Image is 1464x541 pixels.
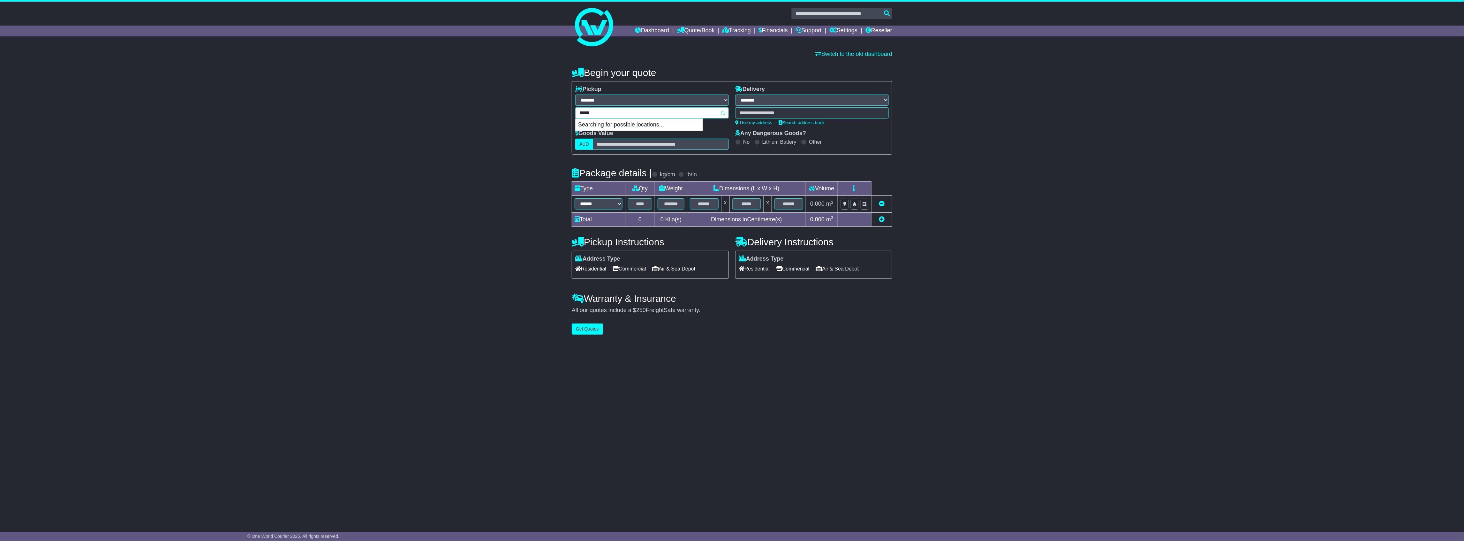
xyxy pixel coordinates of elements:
td: Weight [655,182,687,196]
label: kg/cm [660,171,675,178]
span: m [826,201,834,207]
td: 0 [625,212,655,226]
td: Dimensions (L x W x H) [687,182,806,196]
label: lb/in [686,171,697,178]
span: Air & Sea Depot [816,264,859,274]
span: © One World Courier 2025. All rights reserved. [247,534,339,539]
a: Financials [759,26,788,36]
a: Use my address [735,120,772,125]
a: Remove this item [879,201,885,207]
sup: 3 [831,200,834,205]
label: Any Dangerous Goods? [735,130,806,137]
label: Delivery [735,86,765,93]
td: Type [572,182,625,196]
span: 0.000 [810,216,825,223]
h4: Warranty & Insurance [572,293,892,304]
label: Pickup [575,86,601,93]
h4: Package details | [572,168,652,178]
span: 0 [660,216,664,223]
td: Total [572,212,625,226]
a: Quote/Book [677,26,715,36]
a: Dashboard [635,26,669,36]
div: All our quotes include a $ FreightSafe warranty. [572,307,892,314]
span: Residential [739,264,770,274]
td: Volume [806,182,838,196]
td: x [721,196,729,213]
span: 250 [636,307,646,313]
h4: Begin your quote [572,67,892,78]
label: Address Type [575,255,620,263]
a: Add new item [879,216,885,223]
span: Commercial [613,264,646,274]
span: Residential [575,264,606,274]
a: Reseller [865,26,892,36]
sup: 3 [831,215,834,220]
p: Searching for possible locations... [576,119,703,131]
h4: Pickup Instructions [572,237,729,247]
span: Commercial [776,264,809,274]
label: Other [809,139,822,145]
td: Kilo(s) [655,212,687,226]
span: m [826,216,834,223]
span: 0.000 [810,201,825,207]
a: Search address book [779,120,825,125]
label: AUD [575,139,593,150]
label: Goods Value [575,130,613,137]
td: Qty [625,182,655,196]
a: Switch to the old dashboard [816,51,892,57]
button: Get Quotes [572,324,603,335]
a: Tracking [723,26,751,36]
label: Address Type [739,255,784,263]
label: No [743,139,750,145]
td: Dimensions in Centimetre(s) [687,212,806,226]
td: x [764,196,772,213]
typeahead: Please provide city [575,107,729,118]
h4: Delivery Instructions [735,237,892,247]
span: Air & Sea Depot [653,264,696,274]
a: Settings [829,26,857,36]
label: Lithium Battery [762,139,796,145]
a: Support [796,26,821,36]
